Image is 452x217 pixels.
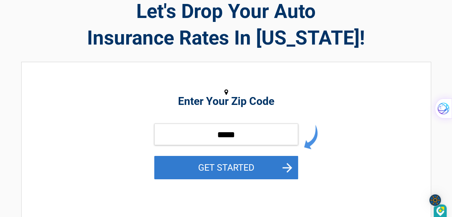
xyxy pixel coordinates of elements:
[304,125,318,149] img: arrow
[61,97,391,106] h2: Enter Your Zip Code
[436,207,444,216] img: DzVsEph+IJtmAAAAAElFTkSuQmCC
[154,156,298,179] button: GET STARTED
[429,193,442,206] img: svg+xml;base64,PHN2ZyB3aWR0aD0iNDQiIGhlaWdodD0iNDQiIHZpZXdCb3g9IjAgMCA0NCA0NCIgZmlsbD0ibm9uZSIgeG...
